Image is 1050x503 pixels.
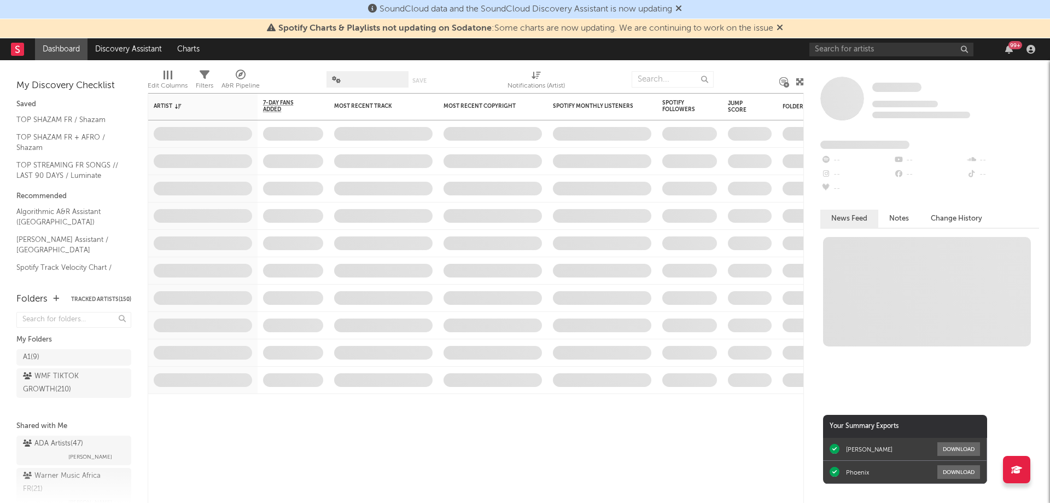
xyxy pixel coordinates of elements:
span: Dismiss [777,24,783,33]
button: 99+ [1005,45,1013,54]
div: Phoenix [846,469,869,476]
div: Artist [154,103,236,109]
div: -- [893,153,966,167]
div: -- [820,153,893,167]
a: Charts [170,38,207,60]
div: Edit Columns [148,66,188,97]
div: -- [820,167,893,182]
a: TOP SHAZAM FR / Shazam [16,114,120,126]
button: Download [937,442,980,456]
a: Dashboard [35,38,87,60]
input: Search for artists [809,43,973,56]
div: Saved [16,98,131,111]
div: A&R Pipeline [221,79,260,92]
div: -- [966,167,1039,182]
button: Notes [878,210,920,228]
button: News Feed [820,210,878,228]
button: Tracked Artists(150) [71,297,131,302]
div: Filters [196,79,213,92]
div: -- [966,153,1039,167]
input: Search for folders... [16,312,131,328]
div: Edit Columns [148,79,188,92]
span: SoundCloud data and the SoundCloud Discovery Assistant is now updating [380,5,672,14]
div: Notifications (Artist) [507,79,565,92]
span: Spotify Charts & Playlists not updating on Sodatone [278,24,492,33]
div: Folders [783,103,865,110]
div: [PERSON_NAME] [846,446,892,453]
div: -- [893,167,966,182]
div: Spotify Monthly Listeners [553,103,635,109]
span: Fans Added by Platform [820,141,909,149]
div: Notifications (Artist) [507,66,565,97]
div: A&R Pipeline [221,66,260,97]
div: WMF TIKTOK GROWTH ( 210 ) [23,370,100,396]
div: Warner Music Africa FR ( 21 ) [23,470,122,496]
a: Spotify Track Velocity Chart / FR [16,262,120,284]
a: Some Artist [872,82,921,93]
div: 99 + [1008,41,1022,49]
a: WMF TIKTOK GROWTH(210) [16,368,131,398]
div: My Discovery Checklist [16,79,131,92]
a: A1(9) [16,349,131,366]
div: Jump Score [728,100,755,113]
span: Dismiss [675,5,682,14]
a: TOP STREAMING FR SONGS // LAST 90 DAYS / Luminate [16,159,120,182]
div: A1 ( 9 ) [23,351,39,364]
div: Your Summary Exports [823,415,987,438]
button: Change History [920,210,993,228]
a: TOP SHAZAM FR + AFRO / Shazam [16,131,120,154]
a: Algorithmic A&R Assistant ([GEOGRAPHIC_DATA]) [16,206,120,228]
div: Spotify Followers [662,100,701,113]
div: Most Recent Track [334,103,416,109]
span: 7-Day Fans Added [263,100,307,113]
div: Filters [196,66,213,97]
div: Folders [16,293,48,306]
span: [PERSON_NAME] [68,450,112,464]
div: My Folders [16,333,131,346]
a: ADA Artists(47)[PERSON_NAME] [16,436,131,465]
button: Download [937,465,980,479]
a: [PERSON_NAME] Assistant / [GEOGRAPHIC_DATA] [16,234,120,256]
div: Shared with Me [16,420,131,433]
span: 0 fans last week [872,112,970,118]
div: ADA Artists ( 47 ) [23,437,83,450]
input: Search... [632,71,714,88]
div: Recommended [16,190,131,203]
a: Discovery Assistant [87,38,170,60]
div: Most Recent Copyright [444,103,526,109]
div: -- [820,182,893,196]
button: Save [412,78,427,84]
span: Some Artist [872,83,921,92]
span: Tracking Since: [DATE] [872,101,938,107]
span: : Some charts are now updating. We are continuing to work on the issue [278,24,773,33]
